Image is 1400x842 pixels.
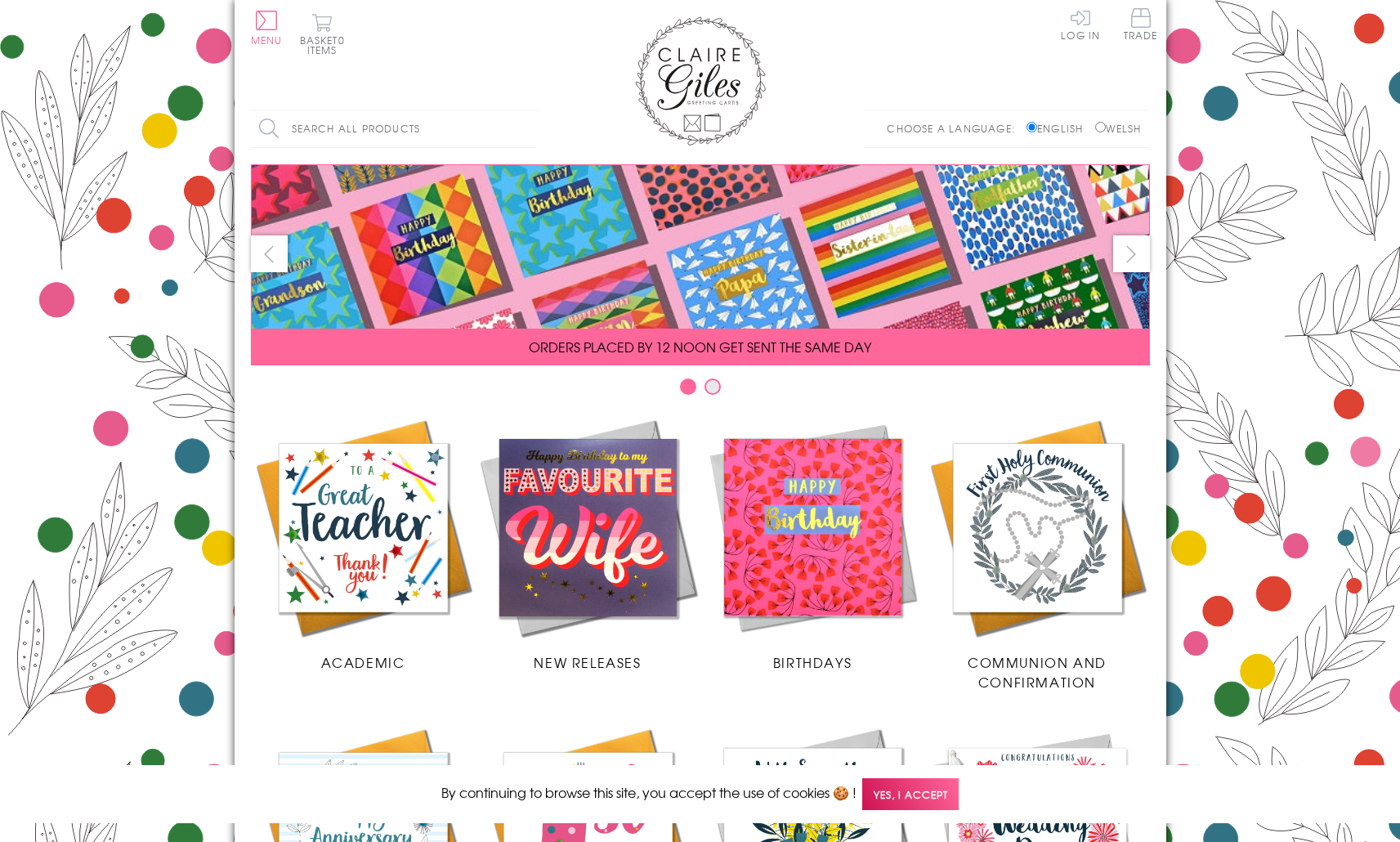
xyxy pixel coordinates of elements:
[862,778,959,810] span: Yes, I accept
[476,415,700,672] a: New Releases
[1124,8,1158,43] a: Trade
[1113,235,1150,272] button: next
[251,235,288,272] button: prev
[1124,8,1158,40] span: Trade
[251,378,1150,403] div: Carousel Pagination
[925,415,1150,692] a: Communion and Confirmation
[529,337,871,356] span: ORDERS PLACED BY 12 NOON GET SENT THE SAME DAY
[251,33,283,47] span: Menu
[300,13,345,55] button: Basket0 items
[700,415,925,672] a: Birthdays
[521,110,537,147] input: Search
[773,652,852,672] span: Birthdays
[321,652,405,672] span: Academic
[1095,121,1142,136] label: Welsh
[887,121,1023,136] p: Choose a language:
[704,378,721,395] button: Carousel Page 2
[968,652,1107,692] span: Communion and Confirmation
[251,110,537,147] input: Search all products
[307,33,345,57] span: 0 items
[251,11,283,45] button: Menu
[1027,121,1091,136] label: English
[680,378,696,395] button: Carousel Page 1 (Current Slide)
[1061,8,1100,40] a: Log In
[635,16,766,146] img: Claire Giles Greetings Cards
[534,652,641,672] span: New Releases
[1027,122,1037,132] input: English
[251,415,476,672] a: Academic
[1095,122,1106,132] input: Welsh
